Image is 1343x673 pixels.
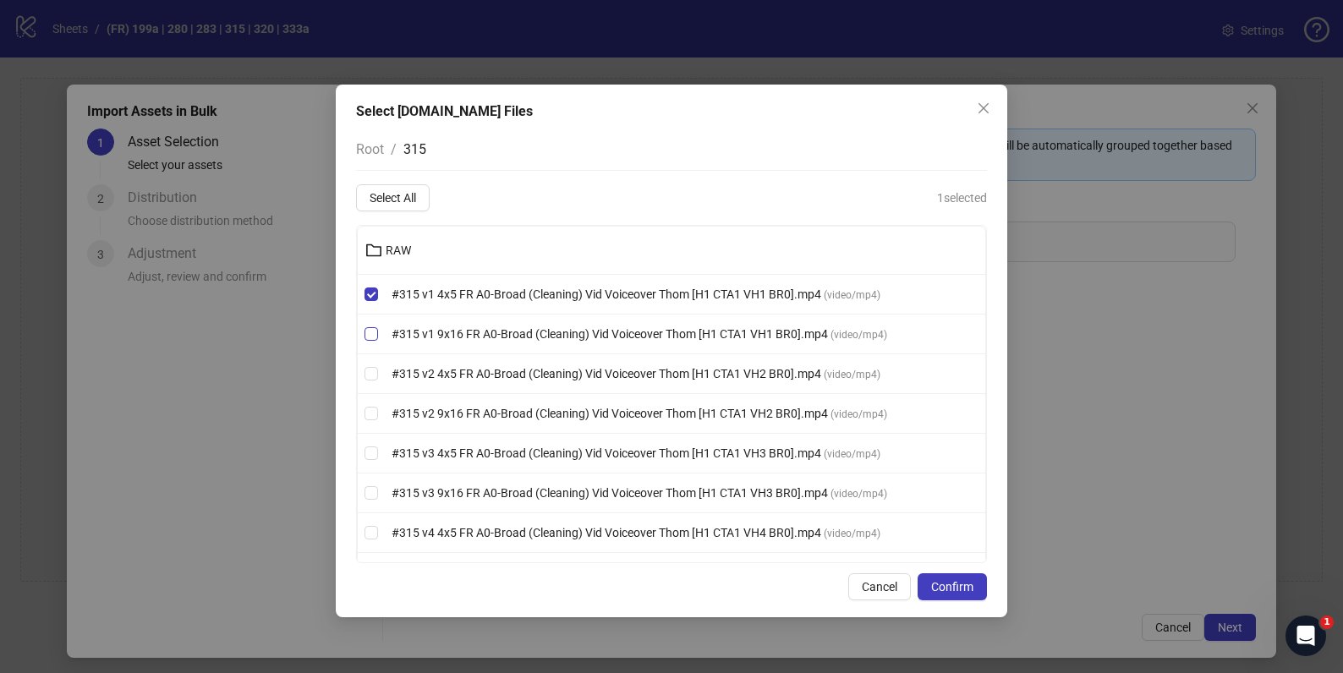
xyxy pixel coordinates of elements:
[356,101,987,122] div: Select [DOMAIN_NAME] Files
[824,448,880,460] span: ( video/mp4 )
[370,191,416,205] span: Select All
[392,287,824,301] span: #315 v1 4x5 FR A0-Broad (Cleaning) Vid Voiceover Thom [H1 CTA1 VH1 BR0].mp4
[862,580,897,594] span: Cancel
[403,141,426,157] span: 315
[830,408,887,420] span: ( video/mp4 )
[386,243,411,257] span: RAW
[392,407,830,420] span: #315 v2 9x16 FR A0-Broad (Cleaning) Vid Voiceover Thom [H1 CTA1 VH2 BR0].mp4
[392,526,824,539] span: #315 v4 4x5 FR A0-Broad (Cleaning) Vid Voiceover Thom [H1 CTA1 VH4 BR0].mp4
[830,329,887,341] span: ( video/mp4 )
[391,139,397,160] li: /
[824,528,880,539] span: ( video/mp4 )
[358,237,985,264] button: RAW
[918,573,987,600] button: Confirm
[392,327,830,341] span: #315 v1 9x16 FR A0-Broad (Cleaning) Vid Voiceover Thom [H1 CTA1 VH1 BR0].mp4
[931,580,973,594] span: Confirm
[830,488,887,500] span: ( video/mp4 )
[365,242,382,259] span: folder
[970,95,997,122] button: Close
[1285,616,1326,656] iframe: Intercom live chat
[848,573,911,600] button: Cancel
[356,184,430,211] button: Select All
[977,101,990,115] span: close
[937,189,987,207] span: 1 selected
[824,369,880,380] span: ( video/mp4 )
[392,446,824,460] span: #315 v3 4x5 FR A0-Broad (Cleaning) Vid Voiceover Thom [H1 CTA1 VH3 BR0].mp4
[824,289,880,301] span: ( video/mp4 )
[356,141,384,157] span: Root
[1320,616,1334,629] span: 1
[392,486,830,500] span: #315 v3 9x16 FR A0-Broad (Cleaning) Vid Voiceover Thom [H1 CTA1 VH3 BR0].mp4
[392,367,824,380] span: #315 v2 4x5 FR A0-Broad (Cleaning) Vid Voiceover Thom [H1 CTA1 VH2 BR0].mp4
